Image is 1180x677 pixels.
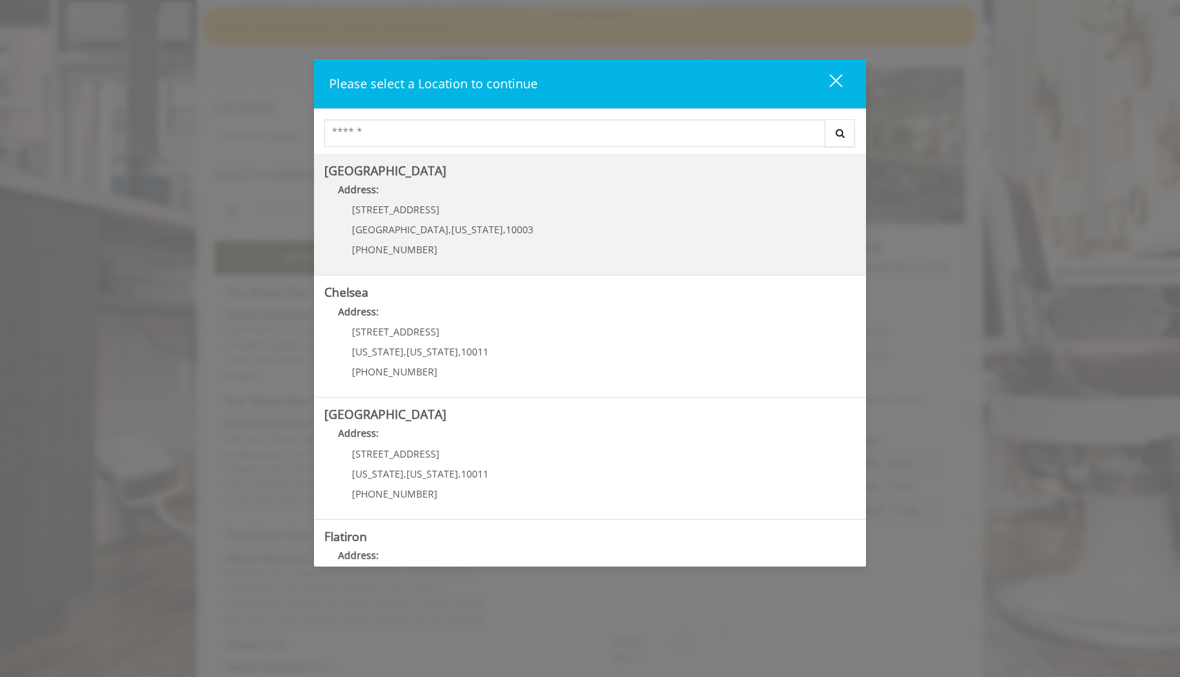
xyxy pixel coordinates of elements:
[329,75,538,92] span: Please select a Location to continue
[352,365,437,378] span: [PHONE_NUMBER]
[461,345,489,358] span: 10011
[338,183,379,196] b: Address:
[458,467,461,480] span: ,
[832,128,848,138] i: Search button
[352,203,440,216] span: [STREET_ADDRESS]
[352,325,440,338] span: [STREET_ADDRESS]
[804,70,851,98] button: close dialog
[352,223,449,236] span: [GEOGRAPHIC_DATA]
[352,447,440,460] span: [STREET_ADDRESS]
[449,223,451,236] span: ,
[506,223,533,236] span: 10003
[324,528,367,544] b: Flatiron
[404,345,406,358] span: ,
[406,345,458,358] span: [US_STATE]
[404,467,406,480] span: ,
[324,162,446,179] b: [GEOGRAPHIC_DATA]
[352,487,437,500] span: [PHONE_NUMBER]
[458,345,461,358] span: ,
[338,549,379,562] b: Address:
[352,467,404,480] span: [US_STATE]
[352,243,437,256] span: [PHONE_NUMBER]
[324,119,856,154] div: Center Select
[503,223,506,236] span: ,
[324,406,446,422] b: [GEOGRAPHIC_DATA]
[451,223,503,236] span: [US_STATE]
[338,305,379,318] b: Address:
[338,426,379,440] b: Address:
[324,119,825,147] input: Search Center
[461,467,489,480] span: 10011
[352,345,404,358] span: [US_STATE]
[814,73,841,94] div: close dialog
[324,284,368,300] b: Chelsea
[406,467,458,480] span: [US_STATE]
